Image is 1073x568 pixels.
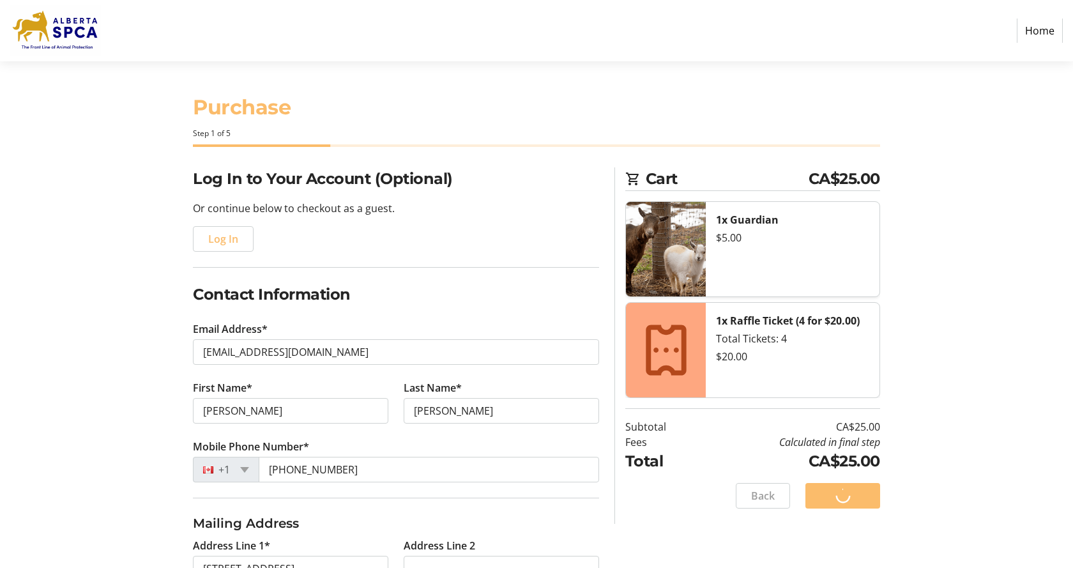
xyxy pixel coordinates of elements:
td: Calculated in final step [699,434,880,450]
h1: Purchase [193,92,880,123]
p: Or continue below to checkout as a guest. [193,201,599,216]
span: Log In [208,231,238,247]
h2: Log In to Your Account (Optional) [193,167,599,190]
strong: 1x Guardian [716,213,779,227]
label: Last Name* [404,380,462,395]
div: $20.00 [716,349,869,364]
div: $5.00 [716,230,869,245]
label: Email Address* [193,321,268,337]
button: Log In [193,226,254,252]
td: Subtotal [625,419,699,434]
span: CA$25.00 [809,167,880,190]
label: Address Line 1* [193,538,270,553]
img: Guardian [626,202,706,296]
label: Address Line 2 [404,538,475,553]
label: Mobile Phone Number* [193,439,309,454]
h3: Mailing Address [193,514,599,533]
h2: Contact Information [193,283,599,306]
div: Step 1 of 5 [193,128,880,139]
td: CA$25.00 [699,450,880,473]
td: Fees [625,434,699,450]
div: Total Tickets: 4 [716,331,869,346]
a: Home [1017,19,1063,43]
strong: 1x Raffle Ticket (4 for $20.00) [716,314,860,328]
td: CA$25.00 [699,419,880,434]
input: (506) 234-5678 [259,457,599,482]
td: Total [625,450,699,473]
span: Cart [646,167,809,190]
label: First Name* [193,380,252,395]
img: Alberta SPCA's Logo [10,5,101,56]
